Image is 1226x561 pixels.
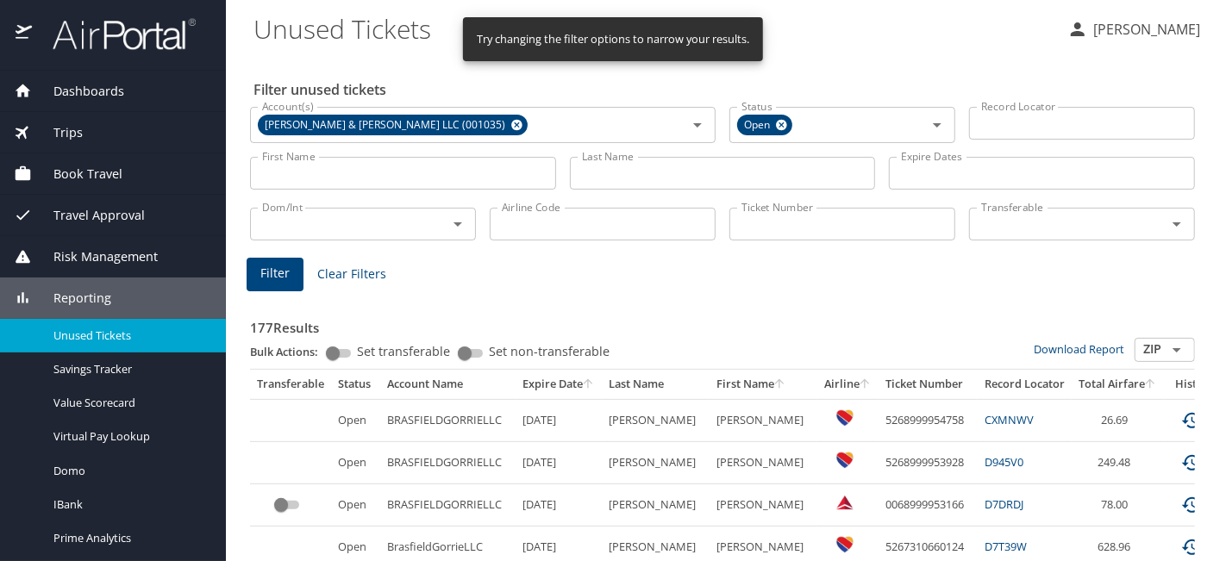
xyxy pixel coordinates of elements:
a: CXMNWV [985,412,1034,427]
img: airportal-logo.png [34,17,196,51]
td: 26.69 [1072,399,1164,441]
td: BRASFIELDGORRIELLC [380,484,516,527]
a: D945V0 [985,454,1023,470]
img: Southwest Airlines [836,452,854,469]
a: D7DRDJ [985,496,1023,512]
td: [DATE] [516,399,602,441]
div: Open [737,115,792,135]
p: Bulk Actions: [250,344,332,359]
img: Southwest Airlines [836,409,854,427]
span: Set transferable [357,346,450,358]
button: Open [685,113,710,137]
th: Account Name [380,370,516,399]
span: Unused Tickets [53,327,205,344]
button: Open [446,212,470,236]
td: 78.00 [1072,484,1164,527]
a: Download Report [1034,341,1124,357]
td: [DATE] [516,484,602,527]
h3: 177 Results [250,308,1195,338]
td: [DATE] [516,442,602,484]
span: Book Travel [32,165,122,184]
button: sort [1145,379,1157,390]
button: Open [1165,212,1189,236]
span: Open [737,116,780,134]
span: IBank [53,496,205,513]
th: Expire Date [516,370,602,399]
td: [PERSON_NAME] [602,399,710,441]
img: icon-airportal.png [16,17,34,51]
button: Open [1165,338,1189,362]
td: Open [331,399,380,441]
td: 249.48 [1072,442,1164,484]
td: Open [331,484,380,527]
th: History [1164,370,1226,399]
button: sort [583,379,595,390]
p: [PERSON_NAME] [1088,19,1200,40]
div: [PERSON_NAME] & [PERSON_NAME] LLC (001035) [258,115,528,135]
td: [PERSON_NAME] [602,484,710,527]
button: sort [774,379,786,390]
span: [PERSON_NAME] & [PERSON_NAME] LLC (001035) [258,116,516,134]
span: Value Scorecard [53,395,205,411]
span: Prime Analytics [53,530,205,546]
td: [PERSON_NAME] [710,399,817,441]
button: Clear Filters [310,259,393,290]
div: Transferable [257,377,324,392]
span: Savings Tracker [53,361,205,377]
span: Clear Filters [317,264,386,285]
span: Set non-transferable [489,346,610,358]
th: Airline [817,370,879,399]
img: Delta Airlines [836,494,854,511]
td: [PERSON_NAME] [710,484,817,527]
th: Last Name [602,370,710,399]
td: 5268999954758 [879,399,978,441]
th: Record Locator [978,370,1072,399]
span: Virtual Pay Lookup [53,428,205,445]
td: 5268999953928 [879,442,978,484]
h1: Unused Tickets [253,2,1054,55]
td: BRASFIELDGORRIELLC [380,399,516,441]
td: BRASFIELDGORRIELLC [380,442,516,484]
span: Reporting [32,289,111,308]
th: First Name [710,370,817,399]
img: Southwest Airlines [836,536,854,553]
th: Ticket Number [879,370,978,399]
td: Open [331,442,380,484]
span: Risk Management [32,247,158,266]
td: 0068999953166 [879,484,978,527]
button: sort [860,379,872,390]
div: Try changing the filter options to narrow your results. [477,22,749,56]
span: Trips [32,123,83,142]
th: Status [331,370,380,399]
td: [PERSON_NAME] [710,442,817,484]
h2: Filter unused tickets [253,76,1198,103]
th: Total Airfare [1072,370,1164,399]
a: D7T39W [985,539,1027,554]
button: [PERSON_NAME] [1060,14,1207,45]
span: Travel Approval [32,206,145,225]
span: Domo [53,463,205,479]
button: Filter [247,258,303,291]
button: Open [925,113,949,137]
span: Filter [260,263,290,284]
td: [PERSON_NAME] [602,442,710,484]
span: Dashboards [32,82,124,101]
